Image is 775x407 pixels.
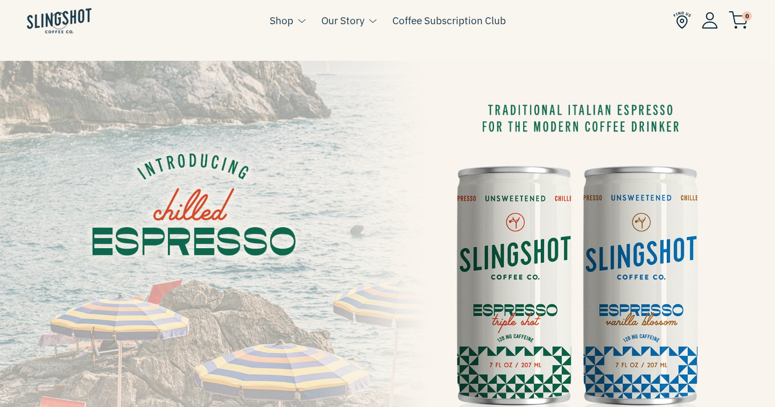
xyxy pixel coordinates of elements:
a: 0 [729,14,748,27]
a: Coffee Subscription Club [392,12,506,29]
a: Our Story [321,12,364,29]
img: Find Us [673,11,691,29]
img: Account [702,12,718,29]
a: Shop [270,12,293,29]
span: 0 [742,11,752,21]
img: cart [729,11,748,29]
